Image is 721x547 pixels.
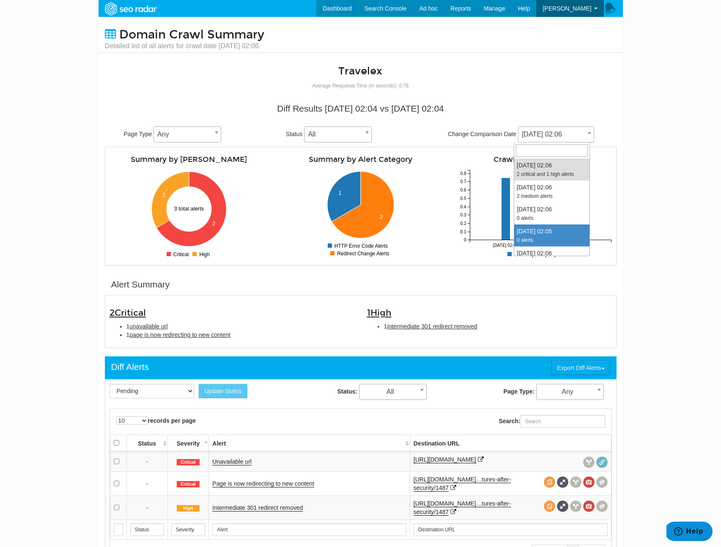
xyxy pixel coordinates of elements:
[551,361,610,375] button: Export Diff Alerts
[359,386,426,398] span: All
[557,476,568,488] span: Full Source Diff
[450,5,471,12] span: Reports
[177,505,200,512] span: High
[110,156,269,164] h4: Summary by [PERSON_NAME]
[596,457,608,468] span: Redirect chain
[367,307,392,318] span: 1
[338,65,382,77] a: Travelex
[130,523,164,536] input: Search
[171,523,206,536] input: Search
[199,384,247,398] button: Update Status
[126,322,354,331] li: 1
[111,361,149,373] div: Diff Alerts
[460,196,466,201] tspan: 0.5
[154,126,221,142] span: Any
[414,500,511,516] a: [URL][DOMAIN_NAME]…tures-after-security/1487
[484,5,505,12] span: Manage
[583,476,595,488] span: View screenshot
[212,458,252,465] a: Unavailable url
[517,237,533,243] small: 0 alerts
[570,501,581,512] span: View headers
[370,307,392,318] span: High
[460,230,466,234] tspan: 0.1
[101,1,160,16] img: SEORadar
[583,457,595,468] span: View headers
[460,205,466,209] tspan: 0.4
[596,476,608,488] span: Compare screenshots
[463,238,466,242] tspan: 0
[666,522,713,543] iframe: Opens a widget where you can find more information
[518,129,594,140] span: 09/24/2025 02:06
[387,323,477,330] span: intermediate 301 redirect removed
[518,126,594,142] span: 09/24/2025 02:06
[119,27,264,42] span: Domain Crawl Summary
[359,384,427,400] span: All
[126,471,167,495] td: -
[537,386,603,398] span: Any
[460,171,466,176] tspan: 0.8
[517,215,533,221] small: 0 alerts
[517,183,587,200] div: [DATE] 02:06
[154,129,221,140] span: Any
[126,331,354,339] li: 1
[167,435,209,451] th: Severity: activate to sort column descending
[177,459,200,466] span: Critical
[517,227,587,244] div: [DATE] 02:05
[126,495,167,520] td: -
[129,323,167,330] span: unavailable url
[111,278,170,291] div: Alert Summary
[116,416,148,425] select: records per page
[114,523,123,536] input: Search
[110,307,146,318] span: 2
[304,129,371,140] span: All
[410,435,611,451] th: Destination URL
[212,504,303,511] a: Intermediate 301 redirect removed
[384,322,612,331] li: 1
[493,243,518,248] tspan: [DATE] 02:04
[212,523,406,536] input: Search
[517,205,587,222] div: [DATE] 02:06
[116,416,196,425] label: records per page
[414,456,476,463] a: [URL][DOMAIN_NAME]
[414,476,511,492] a: [URL][DOMAIN_NAME]…tures-after-security/1487
[105,41,264,51] small: Detailed list of all alerts for crawl date [DATE] 02:06.
[129,331,230,338] span: page is now redirecting to new content
[286,131,303,137] span: Status
[126,435,167,451] th: Status: activate to sort column ascending
[570,476,581,488] span: View headers
[517,161,587,178] div: [DATE] 02:06
[544,501,555,512] span: View source
[124,131,152,137] span: Page Type
[337,388,357,395] strong: Status:
[448,131,516,137] span: Change Comparison Date
[518,5,530,12] span: Help
[111,102,610,115] div: Diff Results [DATE] 02:04 vs [DATE] 02:04
[115,307,146,318] span: Critical
[517,171,574,177] small: 2 critical and 1 high alerts
[313,83,409,89] small: Average Response Time (in seconds): 0.76
[544,476,555,488] span: View source
[557,501,568,512] span: Full Source Diff
[212,480,314,487] a: Page is now redirecting to new content
[517,193,553,199] small: 2 medium alerts
[414,523,608,536] input: Search
[536,384,604,400] span: Any
[596,501,608,512] span: Compare screenshots
[126,451,167,472] td: -
[521,415,605,428] input: Search:
[517,249,587,266] div: [DATE] 02:06
[583,501,595,512] span: View screenshot
[460,179,466,184] tspan: 0.7
[499,415,605,428] label: Search:
[543,5,591,12] span: [PERSON_NAME]
[177,481,200,488] span: Critical
[209,435,410,451] th: Alert: activate to sort column ascending
[460,221,466,226] tspan: 0.2
[503,388,535,395] strong: Page Type:
[460,213,466,217] tspan: 0.3
[281,156,440,164] h4: Summary by Alert Category
[304,126,372,142] span: All
[419,5,438,12] span: Ad hoc
[453,156,612,164] h4: Crawl Rate Compare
